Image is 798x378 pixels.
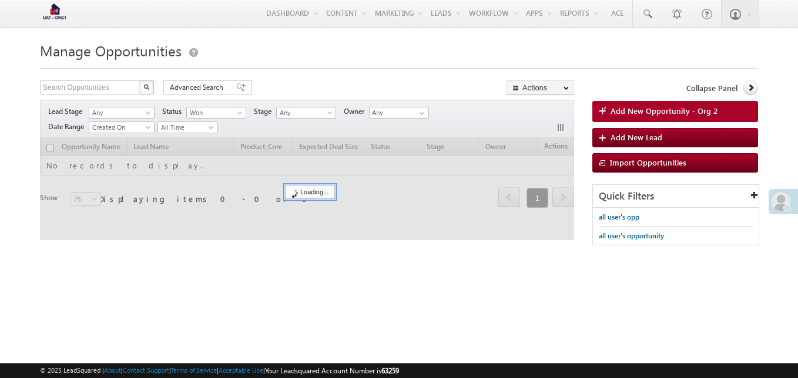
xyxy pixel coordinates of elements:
span: Won [187,107,243,118]
img: Custom Logo [40,3,69,23]
span: Lead Stage [48,106,87,117]
button: Actions [507,80,574,95]
span: Collapse Panel [686,83,737,93]
span: Owner [344,106,369,117]
span: Add New Opportunity - Org 2 [611,106,717,116]
a: Show All Items [413,107,428,119]
span: Add New Lead [611,132,662,142]
span: Stage [254,106,276,117]
span: Your Leadsquared Account Number is [265,366,399,375]
span: 63259 [381,366,399,375]
a: Created On [89,122,155,133]
a: Acceptable Use [219,366,263,374]
span: Date Range [48,122,89,132]
span: all user's opp [599,212,639,221]
input: Type to Search [369,107,429,119]
a: Any [89,107,155,119]
div: Loading... [285,185,335,199]
span: All Time [158,122,214,133]
img: Search [143,84,149,90]
span: Any [277,107,333,118]
span: Import Opportunities [610,157,686,167]
span: © 2025 LeadSquared | | | | | [40,365,399,376]
span: Manage Opportunities [40,41,182,60]
span: Advanced Search [170,82,227,93]
span: all user's opportunity [599,231,664,240]
span: Created On [89,122,150,133]
a: Won [186,107,246,119]
a: Contact Support [123,366,169,374]
div: Quick Filters [593,185,759,208]
a: Any [276,107,336,119]
a: All Time [157,122,217,133]
a: Add New Opportunity - Org 2 [592,101,758,122]
span: Status [162,106,186,117]
a: Terms of Service [171,366,217,374]
a: About [104,366,121,374]
span: Any [89,107,150,118]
